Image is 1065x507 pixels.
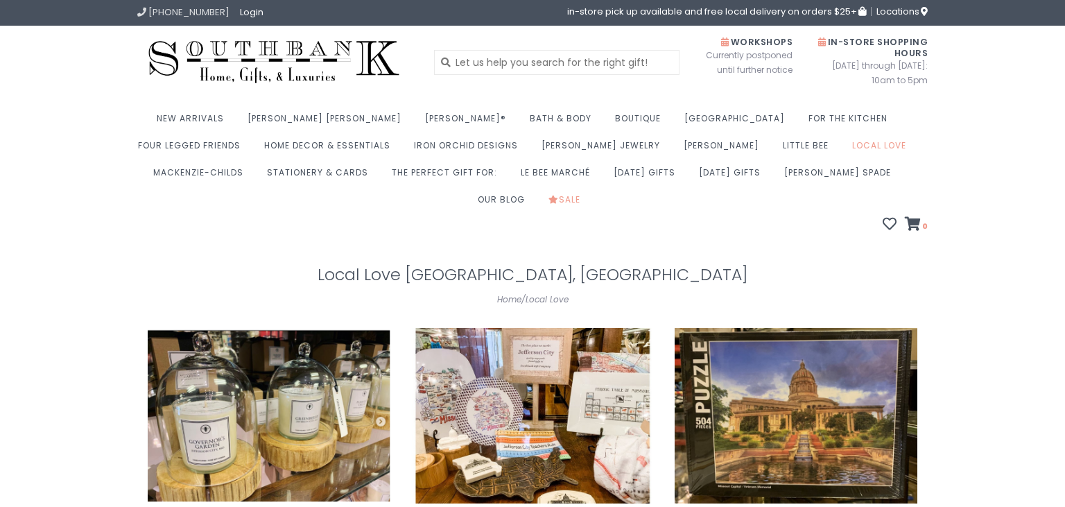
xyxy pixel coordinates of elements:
[411,328,654,504] img: All Things MO
[521,163,597,190] a: Le Bee Marché
[264,136,397,163] a: Home Decor & Essentials
[548,190,587,217] a: Sale
[876,5,928,18] span: Locations
[675,328,917,504] img: Puzzles
[414,136,525,163] a: Iron Orchid Designs
[689,48,793,77] span: Currently postponed until further notice
[434,50,680,75] input: Let us help you search for the right gift!
[684,136,766,163] a: [PERSON_NAME]
[905,218,928,232] a: 0
[783,136,835,163] a: Little Bee
[240,6,263,19] a: Login
[137,292,928,307] div: /
[699,163,768,190] a: [DATE] Gifts
[148,6,230,19] span: [PHONE_NUMBER]
[138,136,248,163] a: Four Legged Friends
[153,163,250,190] a: MacKenzie-Childs
[157,109,231,136] a: New Arrivals
[684,109,792,136] a: [GEOGRAPHIC_DATA]
[567,7,866,16] span: in-store pick up available and free local delivery on orders $25+
[721,36,793,48] span: Workshops
[148,328,390,504] img: Neighborhood Candles
[137,36,410,88] img: Southbank Gift Company -- Home, Gifts, and Luxuries
[852,136,913,163] a: Local Love
[784,163,898,190] a: [PERSON_NAME] Spade
[478,190,532,217] a: Our Blog
[542,136,667,163] a: [PERSON_NAME] Jewelry
[808,109,894,136] a: For the Kitchen
[497,293,521,305] a: Home
[526,293,569,305] a: Local Love
[137,266,928,284] h1: Local Love [GEOGRAPHIC_DATA], [GEOGRAPHIC_DATA]
[615,109,668,136] a: Boutique
[614,163,682,190] a: [DATE] Gifts
[267,163,375,190] a: Stationery & Cards
[530,109,598,136] a: Bath & Body
[818,36,928,59] span: In-Store Shopping Hours
[921,221,928,232] span: 0
[392,163,504,190] a: The perfect gift for:
[248,109,408,136] a: [PERSON_NAME] [PERSON_NAME]
[425,109,513,136] a: [PERSON_NAME]®
[871,7,928,16] a: Locations
[813,58,928,87] span: [DATE] through [DATE]: 10am to 5pm
[137,6,230,19] a: [PHONE_NUMBER]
